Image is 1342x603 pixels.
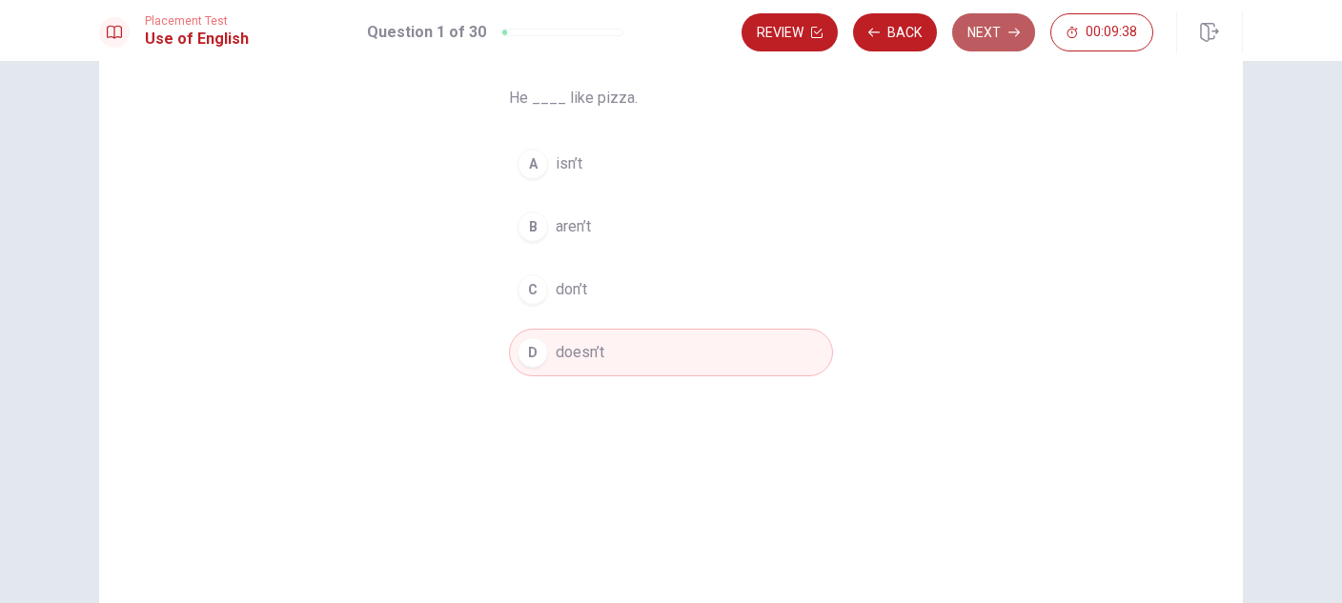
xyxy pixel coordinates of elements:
[509,329,833,376] button: Ddoesn’t
[518,149,548,179] div: A
[509,203,833,251] button: Baren’t
[556,215,591,238] span: aren’t
[1086,25,1137,40] span: 00:09:38
[742,13,838,51] button: Review
[509,87,833,110] span: He ____ like pizza.
[556,152,582,175] span: isn’t
[518,337,548,368] div: D
[952,13,1035,51] button: Next
[145,14,249,28] span: Placement Test
[367,21,486,44] h1: Question 1 of 30
[509,140,833,188] button: Aisn’t
[509,266,833,313] button: Cdon’t
[1050,13,1153,51] button: 00:09:38
[518,274,548,305] div: C
[556,341,604,364] span: doesn’t
[145,28,249,50] h1: Use of English
[518,211,548,242] div: B
[853,13,937,51] button: Back
[556,278,587,301] span: don’t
